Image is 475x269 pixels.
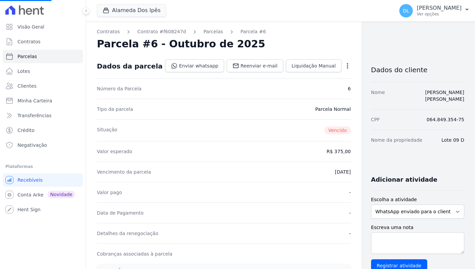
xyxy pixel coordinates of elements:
dt: Valor pago [97,189,122,196]
a: Parcela #6 [241,28,266,35]
span: Negativação [17,142,47,148]
dt: Data de Pagamento [97,210,144,216]
dt: CPF [371,116,380,123]
dd: [DATE] [335,169,351,175]
dd: 064.849.354-75 [427,116,464,123]
dd: - [349,189,351,196]
a: Contratos [97,28,120,35]
dt: Tipo da parcela [97,106,133,113]
span: DL [403,8,409,13]
label: Escreva uma nota [371,224,464,231]
dd: - [349,210,351,216]
dd: Parcela Normal [315,106,351,113]
dt: Detalhes da renegociação [97,230,158,237]
a: Negativação [3,138,83,152]
span: Novidade [47,191,75,198]
span: Vencido [324,126,351,134]
a: Parcelas [204,28,223,35]
h2: Parcela #6 - Outubro de 2025 [97,38,265,50]
a: Reenviar e-mail [227,59,283,72]
span: Conta Arke [17,191,43,198]
a: Parcelas [3,50,83,63]
dd: Lote 09 D [441,137,464,143]
a: Contratos [3,35,83,48]
span: Recebíveis [17,177,43,183]
a: Enviar whatsapp [165,59,224,72]
a: Conta Arke Novidade [3,188,83,201]
dt: Situação [97,126,117,134]
a: Liquidação Manual [286,59,341,72]
a: Visão Geral [3,20,83,34]
a: Contrato #f608247d [137,28,186,35]
dd: R$ 375,00 [327,148,351,155]
a: [PERSON_NAME] [PERSON_NAME] [425,90,464,102]
nav: Breadcrumb [97,28,351,35]
h3: Adicionar atividade [371,176,437,184]
div: Plataformas [5,163,80,171]
button: DL [PERSON_NAME] Ver opções [394,1,475,20]
a: Transferências [3,109,83,122]
dd: - [349,230,351,237]
p: [PERSON_NAME] [417,5,462,11]
a: Lotes [3,64,83,78]
span: Transferências [17,112,51,119]
span: Crédito [17,127,35,134]
label: Escolha a atividade [371,196,464,203]
dt: Nome da propriedade [371,137,423,143]
p: Ver opções [417,11,462,17]
button: Alameda Dos Ipês [97,4,166,17]
h3: Dados do cliente [371,66,464,74]
a: Hent Sign [3,203,83,216]
span: Contratos [17,38,40,45]
dt: Número da Parcela [97,85,142,92]
span: Reenviar e-mail [241,62,278,69]
dd: 6 [348,85,351,92]
span: Parcelas [17,53,37,60]
span: Clientes [17,83,36,89]
span: Minha Carteira [17,97,52,104]
span: Visão Geral [17,24,44,30]
a: Recebíveis [3,173,83,187]
dt: Cobranças associadas à parcela [97,251,172,257]
a: Crédito [3,124,83,137]
a: Minha Carteira [3,94,83,107]
a: Clientes [3,79,83,93]
dt: Vencimento da parcela [97,169,151,175]
dt: Nome [371,89,385,102]
dt: Valor esperado [97,148,132,155]
span: Hent Sign [17,206,41,213]
span: Lotes [17,68,30,75]
div: Dados da parcela [97,62,162,70]
span: Liquidação Manual [292,62,336,69]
